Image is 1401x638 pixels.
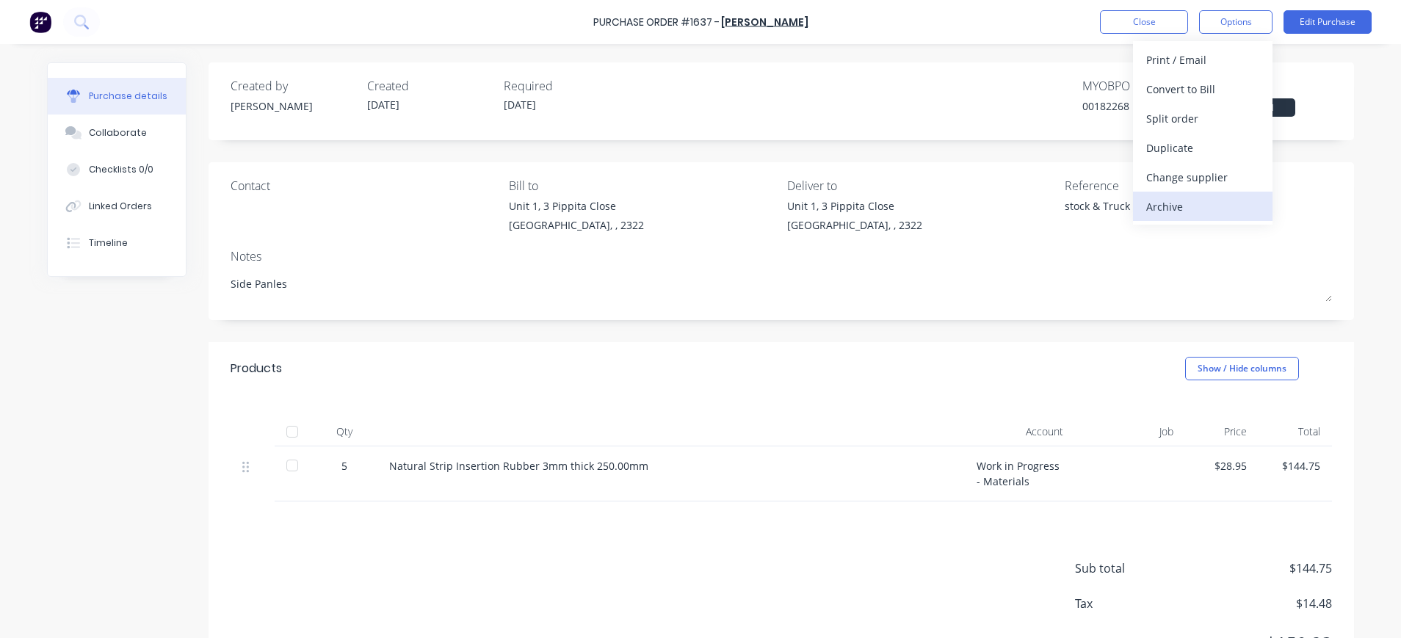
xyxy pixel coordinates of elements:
div: $144.75 [1270,458,1320,474]
div: [GEOGRAPHIC_DATA], , 2322 [787,217,922,233]
div: Total [1259,417,1332,446]
button: Show / Hide columns [1185,357,1299,380]
div: Price [1185,417,1259,446]
a: [PERSON_NAME] [721,15,808,29]
button: Purchase details [48,78,186,115]
span: $14.48 [1185,595,1332,612]
span: $144.75 [1185,559,1332,577]
div: Job [1075,417,1185,446]
div: Checklists 0/0 [89,163,153,176]
button: Edit Purchase [1284,10,1372,34]
div: Account [965,417,1075,446]
div: Reference [1065,177,1332,195]
div: Required [504,77,629,95]
span: Sub total [1075,559,1185,577]
button: Close [1100,10,1188,34]
div: 5 [323,458,366,474]
div: Products [231,360,282,377]
div: Qty [311,417,377,446]
div: [GEOGRAPHIC_DATA], , 2322 [509,217,644,233]
button: Options [1199,10,1273,34]
div: Purchase details [89,90,167,103]
div: $28.95 [1197,458,1247,474]
div: Split order [1146,108,1259,129]
button: Checklists 0/0 [48,151,186,188]
div: Work in Progress - Materials [965,446,1075,501]
div: Duplicate [1146,137,1259,159]
div: Purchase Order #1637 - [593,15,720,30]
div: Unit 1, 3 Pippita Close [509,198,644,214]
div: Print / Email [1146,49,1259,70]
button: Collaborate [48,115,186,151]
button: Timeline [48,225,186,261]
span: Tax [1075,595,1185,612]
div: Notes [231,247,1332,265]
div: Unit 1, 3 Pippita Close [787,198,922,214]
textarea: Side Panles [231,269,1332,302]
div: Bill to [509,177,776,195]
div: Convert to Bill [1146,79,1259,100]
div: Change supplier [1146,167,1259,188]
textarea: stock & Truck 12 [1065,198,1248,231]
div: Created by [231,77,355,95]
div: Linked Orders [89,200,152,213]
div: 00182268 [1082,98,1207,114]
div: [PERSON_NAME] [231,98,355,114]
div: Created [367,77,492,95]
div: Contact [231,177,498,195]
div: Natural Strip Insertion Rubber 3mm thick 250.00mm [389,458,953,474]
div: Collaborate [89,126,147,139]
button: Linked Orders [48,188,186,225]
div: MYOB PO # [1082,77,1207,95]
img: Factory [29,11,51,33]
div: Deliver to [787,177,1054,195]
div: Timeline [89,236,128,250]
div: Archive [1146,196,1259,217]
